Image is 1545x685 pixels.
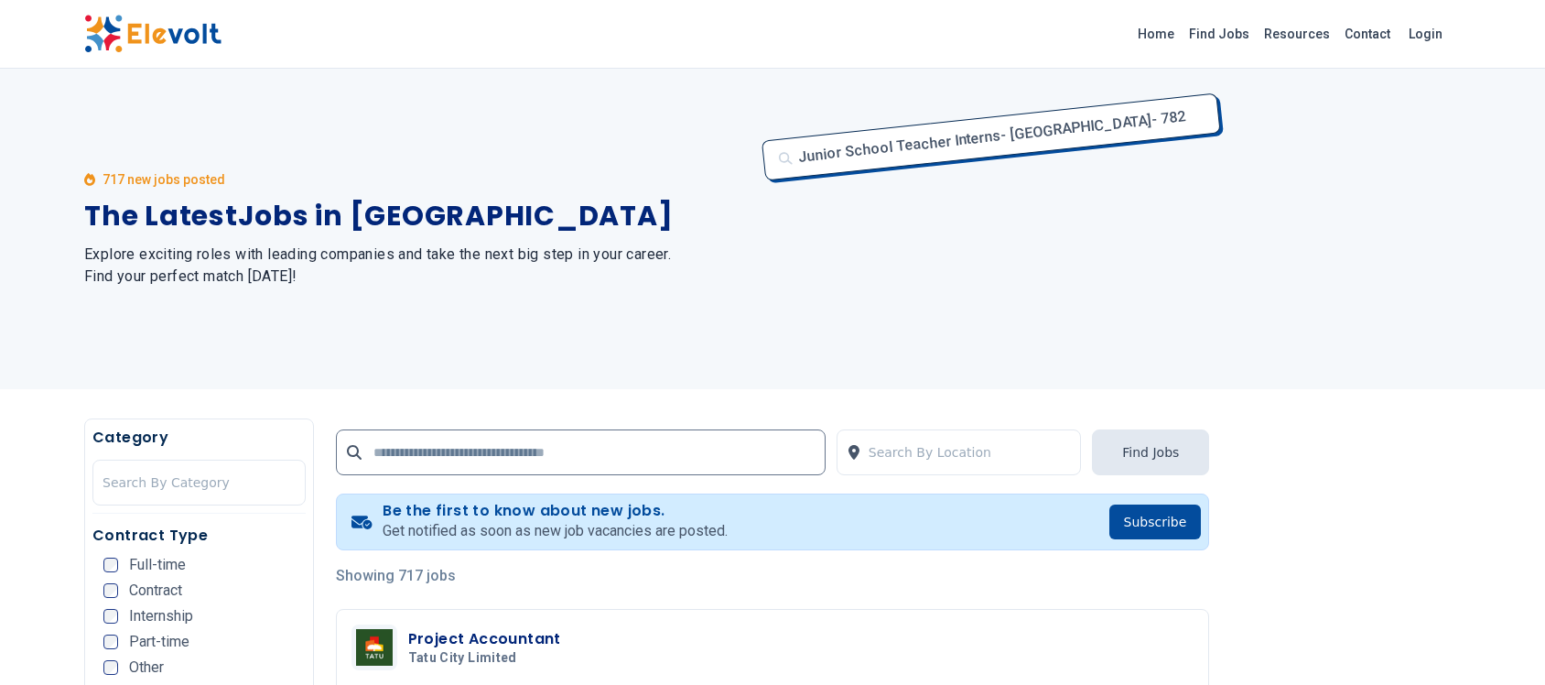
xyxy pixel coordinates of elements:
span: Other [129,660,164,675]
input: Internship [103,609,118,624]
a: Contact [1337,19,1398,49]
span: Contract [129,583,182,598]
button: Subscribe [1109,505,1202,539]
span: Internship [129,609,193,624]
h5: Contract Type [92,525,306,547]
button: Find Jobs [1092,429,1209,475]
h3: Project Accountant [408,628,561,650]
input: Contract [103,583,118,598]
h4: Be the first to know about new jobs. [383,502,728,520]
h1: The Latest Jobs in [GEOGRAPHIC_DATA] [84,200,751,233]
span: Part-time [129,635,189,649]
p: Showing 717 jobs [336,565,1210,587]
input: Full-time [103,558,118,572]
a: Login [1398,16,1453,52]
img: Elevolt [84,15,221,53]
input: Other [103,660,118,675]
a: Resources [1257,19,1337,49]
h5: Category [92,427,306,449]
span: Tatu City Limited [408,650,517,667]
img: Tatu City Limited [356,629,393,666]
h2: Explore exciting roles with leading companies and take the next big step in your career. Find you... [84,244,751,288]
a: Find Jobs [1182,19,1257,49]
a: Home [1130,19,1182,49]
p: 717 new jobs posted [103,170,225,189]
input: Part-time [103,635,118,649]
iframe: Chat Widget [1453,597,1545,685]
span: Full-time [129,558,186,572]
p: Get notified as soon as new job vacancies are posted. [383,520,728,542]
